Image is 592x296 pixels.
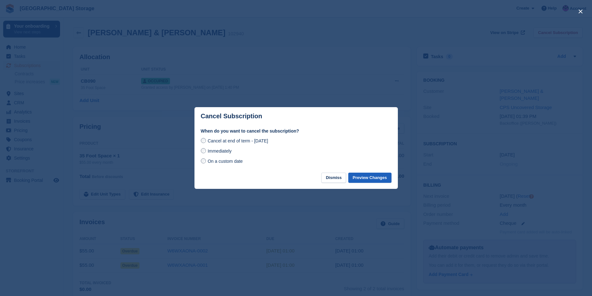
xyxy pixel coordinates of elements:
button: Preview Changes [348,173,391,183]
p: Cancel Subscription [201,113,262,120]
button: close [575,6,586,17]
label: When do you want to cancel the subscription? [201,128,391,134]
span: Immediately [208,148,231,154]
input: Cancel at end of term - [DATE] [201,138,206,143]
input: Immediately [201,148,206,153]
button: Dismiss [321,173,346,183]
span: Cancel at end of term - [DATE] [208,138,268,143]
span: On a custom date [208,159,243,164]
input: On a custom date [201,158,206,163]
